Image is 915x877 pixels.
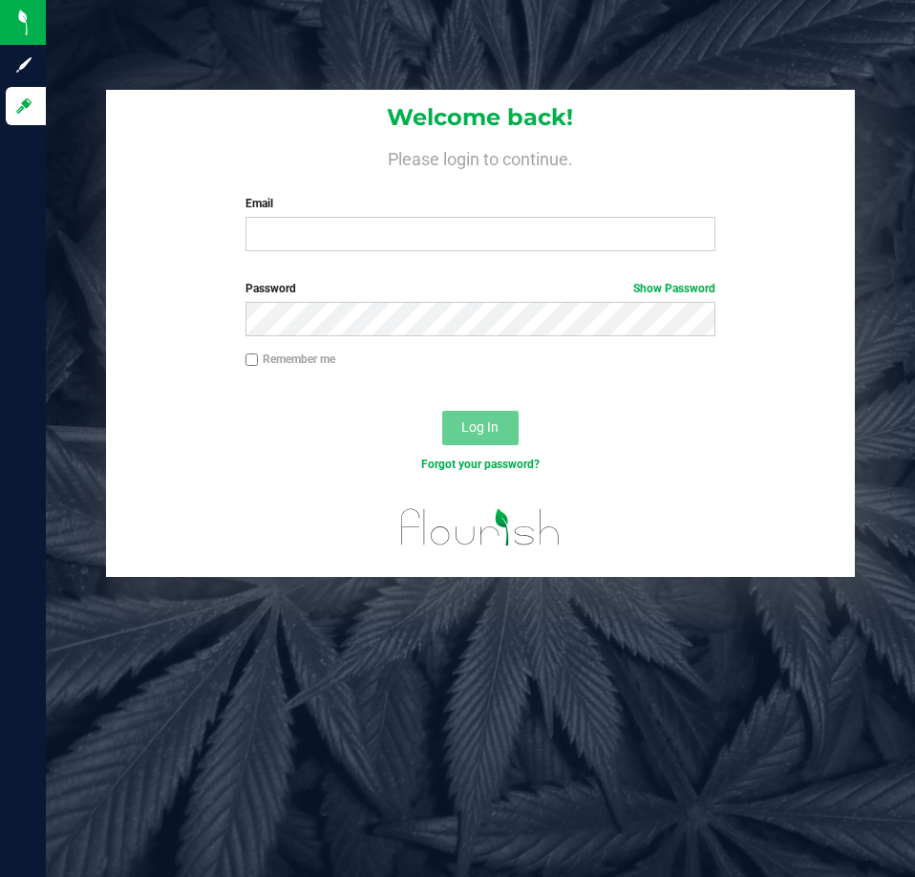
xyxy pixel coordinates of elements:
button: Log In [442,411,519,445]
h4: Please login to continue. [106,145,854,168]
h1: Welcome back! [106,105,854,130]
span: Password [245,282,296,295]
img: flourish_logo.svg [387,493,574,562]
inline-svg: Sign up [14,55,33,75]
label: Email [245,195,715,212]
inline-svg: Log in [14,96,33,116]
label: Remember me [245,351,335,368]
input: Remember me [245,353,259,367]
span: Log In [461,419,499,435]
a: Forgot your password? [421,458,540,471]
a: Show Password [633,282,715,295]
